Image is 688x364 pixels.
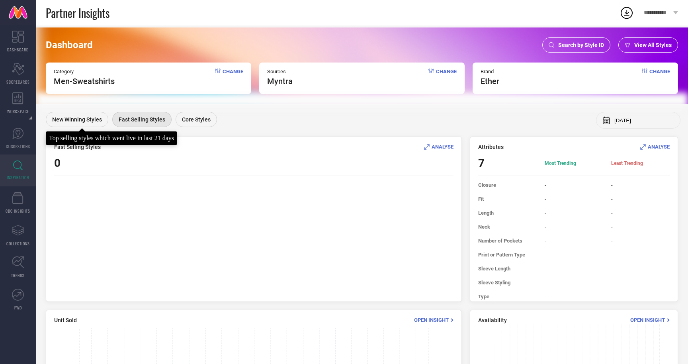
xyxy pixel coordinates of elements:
span: Sleeve Length [478,266,537,272]
span: Dashboard [46,39,93,51]
span: Partner Insights [46,5,109,21]
div: Open Insight [630,316,670,324]
span: - [545,182,603,188]
div: Analyse [424,143,453,151]
span: Unit Sold [54,317,77,323]
span: Print or Pattern Type [478,252,537,258]
span: Neck [478,224,537,230]
span: Attributes [478,144,504,150]
span: - [611,266,670,272]
span: - [545,252,603,258]
div: Open Insight [414,316,453,324]
span: Fast Selling Styles [119,116,165,123]
span: - [611,294,670,299]
span: Length [478,210,537,216]
div: Open download list [620,6,634,20]
span: Brand [481,68,499,74]
span: ANALYSE [432,144,453,150]
span: TRENDS [11,272,25,278]
span: Change [649,68,670,86]
span: - [545,294,603,299]
span: - [611,196,670,202]
span: Sleeve Styling [478,280,537,286]
span: - [545,238,603,244]
span: SCORECARDS [6,79,30,85]
span: Type [478,294,537,299]
span: Closure [478,182,537,188]
div: Top selling styles which went live in last 21 days [49,135,174,142]
span: Availability [478,317,507,323]
span: INSPIRATION [7,174,29,180]
span: Open Insight [414,317,449,323]
span: WORKSPACE [7,108,29,114]
span: ANALYSE [648,144,670,150]
span: Core Styles [182,116,211,123]
span: Change [436,68,457,86]
span: SUGGESTIONS [6,143,30,149]
span: ether [481,76,499,86]
span: - [545,210,603,216]
span: Least Trending [611,160,670,166]
span: Men-Sweatshirts [54,76,115,86]
span: FWD [14,305,22,311]
span: - [611,238,670,244]
span: - [611,252,670,258]
span: Fit [478,196,537,202]
span: Category [54,68,115,74]
span: Change [223,68,243,86]
span: - [545,224,603,230]
span: - [611,182,670,188]
span: CDC INSIGHTS [6,208,30,214]
span: Number of Pockets [478,238,537,244]
span: COLLECTIONS [6,241,30,247]
span: - [545,280,603,286]
span: Open Insight [630,317,665,323]
span: - [611,280,670,286]
span: New Winning Styles [52,116,102,123]
span: - [545,266,603,272]
span: 0 [54,157,61,170]
span: Fast Selling Styles [54,144,101,150]
span: Sources [267,68,293,74]
span: 7 [478,157,537,170]
span: View All Styles [634,42,672,48]
span: - [611,210,670,216]
span: myntra [267,76,293,86]
div: Analyse [640,143,670,151]
span: Search by Style ID [558,42,604,48]
span: - [545,196,603,202]
span: DASHBOARD [7,47,29,53]
input: Select month [614,117,674,123]
span: Most Trending [545,160,603,166]
span: - [611,224,670,230]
